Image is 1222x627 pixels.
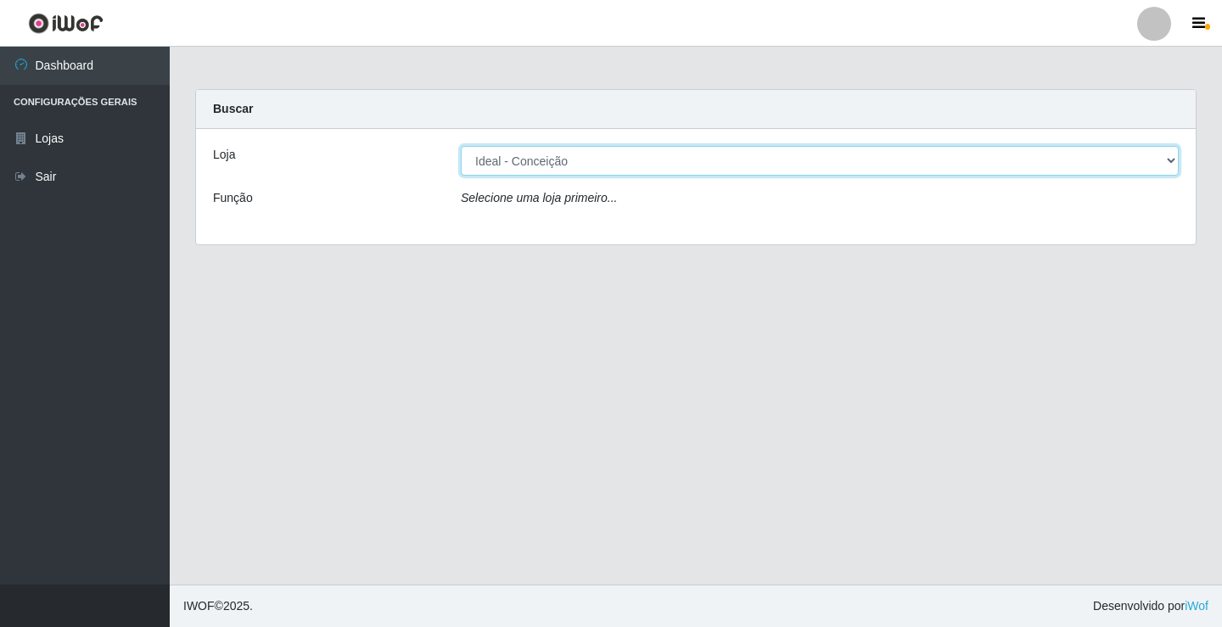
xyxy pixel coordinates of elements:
[28,13,104,34] img: CoreUI Logo
[213,102,253,115] strong: Buscar
[461,191,617,204] i: Selecione uma loja primeiro...
[213,189,253,207] label: Função
[183,597,253,615] span: © 2025 .
[213,146,235,164] label: Loja
[1185,599,1208,613] a: iWof
[183,599,215,613] span: IWOF
[1093,597,1208,615] span: Desenvolvido por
